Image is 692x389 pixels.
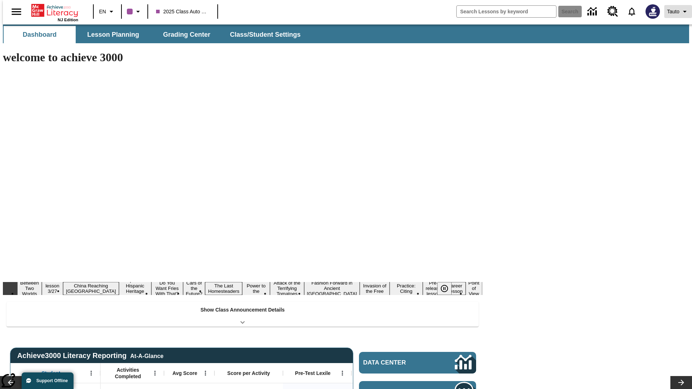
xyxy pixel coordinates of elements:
a: Resource Center, Will open in new tab [603,2,622,21]
a: Data Center [359,352,476,374]
img: Avatar [646,4,660,19]
div: SubNavbar [3,26,307,43]
span: Score per Activity [227,370,270,376]
p: Show Class Announcement Details [200,306,285,314]
span: Lesson Planning [87,31,139,39]
button: Open side menu [6,1,27,22]
div: SubNavbar [3,24,689,43]
button: Slide 6 Cars of the Future? [183,279,205,298]
button: Slide 10 Fashion Forward in Ancient Rome [304,279,360,298]
input: search field [457,6,556,17]
button: Class/Student Settings [224,26,306,43]
span: Achieve3000 Literacy Reporting [17,352,164,360]
span: Activities Completed [104,367,152,380]
button: Profile/Settings [664,5,692,18]
span: Student [41,370,60,376]
a: Home [31,3,78,18]
button: Slide 11 The Invasion of the Free CD [360,277,390,300]
span: EN [99,8,106,15]
div: At-A-Glance [130,352,163,359]
button: Slide 9 Attack of the Terrifying Tomatoes [270,279,304,298]
button: Grading Center [151,26,223,43]
span: 2025 Class Auto Grade 13 [156,8,209,15]
div: Home [31,3,78,22]
span: Pre-Test Lexile [295,370,331,376]
button: Open Menu [200,368,211,379]
div: Show Class Announcement Details [6,302,479,327]
button: Class color is purple. Change class color [124,5,145,18]
button: Pause [437,282,452,295]
a: Notifications [622,2,641,21]
button: Select a new avatar [641,2,664,21]
button: Slide 8 Solar Power to the People [242,277,270,300]
button: Slide 12 Mixed Practice: Citing Evidence [390,277,423,300]
button: Slide 5 Do You Want Fries With That? [151,279,183,298]
button: Lesson Planning [77,26,149,43]
span: Avg Score [172,370,197,376]
a: Data Center [583,2,603,22]
button: Dashboard [4,26,76,43]
span: Tauto [667,8,679,15]
button: Slide 1 Between Two Worlds [17,279,42,298]
div: Pause [437,282,459,295]
button: Slide 4 ¡Viva Hispanic Heritage Month! [119,277,151,300]
body: Maximum 600 characters Press Escape to exit toolbar Press Alt + F10 to reach toolbar [3,6,105,12]
button: Language: EN, Select a language [96,5,119,18]
button: Slide 3 China Reaching New Heights [63,282,119,295]
span: NJ Edition [58,18,78,22]
h1: welcome to achieve 3000 [3,51,482,64]
button: Slide 7 The Last Homesteaders [205,282,242,295]
span: Grading Center [163,31,210,39]
button: Slide 15 Point of View [466,279,482,298]
span: Class/Student Settings [230,31,301,39]
button: Slide 13 Pre-release lesson [423,279,444,298]
button: Slide 2 Test lesson 3/27 en [42,277,63,300]
button: Open Menu [337,368,348,379]
span: Data Center [363,359,431,366]
span: Dashboard [23,31,57,39]
button: Open Menu [150,368,160,379]
span: Support Offline [36,378,68,383]
button: Support Offline [22,372,74,389]
button: Lesson carousel, Next [670,376,692,389]
button: Open Menu [86,368,97,379]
